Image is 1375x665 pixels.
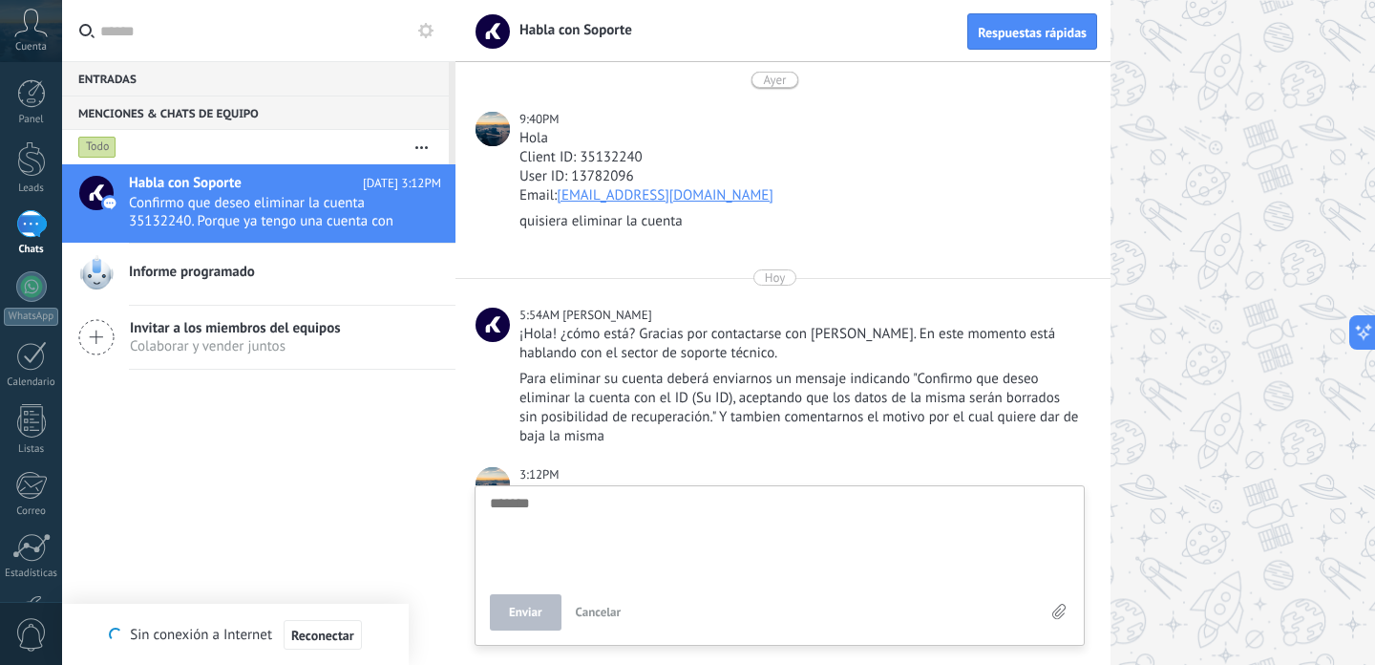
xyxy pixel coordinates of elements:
span: Enviar [509,606,542,619]
div: Leads [4,182,59,195]
span: Cuenta [15,41,47,54]
div: Hoy [765,269,786,286]
div: Email: [519,186,1081,205]
span: Habla con Soporte [508,21,632,39]
div: Listas [4,443,59,456]
span: Confirmo que deseo eliminar la cuenta 35132240. Porque ya tengo una cuenta con otro correo y por ... [129,194,405,230]
div: Hola [519,129,1081,148]
div: WhatsApp [4,308,58,326]
span: Reconectar [291,629,354,642]
span: Jarcy M [562,307,651,323]
span: Respuestas rápidas [978,26,1087,39]
button: Cancelar [568,594,629,631]
span: GABRIELA NOVA LONDOÑO [476,112,510,146]
div: Panel [4,114,59,126]
div: 5:54AM [519,306,562,325]
div: Chats [4,244,59,256]
a: Habla con Soporte [DATE] 3:12PM Confirmo que deseo eliminar la cuenta 35132240. Porque ya tengo u... [62,164,455,243]
div: quisiera eliminar la cuenta [519,212,1081,231]
div: Para eliminar su cuenta deberá enviarnos un mensaje indicando "Confirmo que deseo eliminar la cue... [519,370,1081,446]
span: Informe programado [129,263,255,282]
a: Informe programado [62,244,455,305]
div: Menciones & Chats de equipo [62,96,449,130]
div: Entradas [62,61,449,96]
div: 9:40PM [519,110,562,129]
a: [EMAIL_ADDRESS][DOMAIN_NAME] [557,186,773,204]
div: Sin conexión a Internet [109,619,361,651]
span: Invitar a los miembros del equipos [130,319,341,337]
span: Cancelar [576,604,622,620]
div: ¡Hola! ¿cómo está? Gracias por contactarse con [PERSON_NAME]. En este momento está hablando con e... [519,325,1081,363]
button: Reconectar [284,620,362,651]
span: GABRIELA NOVA LONDOÑO [476,467,510,502]
div: Client ID: 35132240 [519,148,1081,167]
button: Enviar [490,594,561,631]
button: Respuestas rápidas [967,13,1097,50]
div: Confirmo que deseo eliminar la cuenta 35132240. [519,484,1081,504]
div: Correo [4,505,59,518]
span: Jarcy M [476,308,510,342]
span: [DATE] 3:12PM [363,174,441,193]
div: Calendario [4,376,59,389]
div: 3:12PM [519,465,562,484]
span: Habla con Soporte [129,174,242,193]
span: Colaborar y vender juntos [130,337,341,355]
div: Estadísticas [4,568,59,580]
div: User ID: 13782096 [519,167,1081,186]
div: Todo [78,136,116,159]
